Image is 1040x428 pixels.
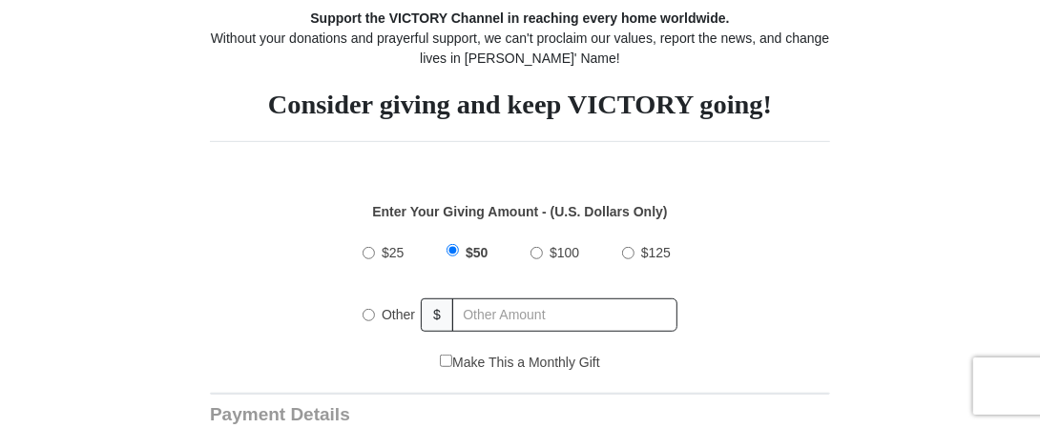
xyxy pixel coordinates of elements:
[466,245,488,260] span: $50
[440,355,452,367] input: Make This a Monthly Gift
[550,245,579,260] span: $100
[452,298,677,332] input: Other Amount
[382,307,415,322] span: Other
[268,90,772,119] strong: Consider giving and keep VICTORY going!
[421,298,453,332] span: $
[641,245,671,260] span: $125
[382,245,404,260] span: $25
[310,10,729,26] strong: Support the VICTORY Channel in reaching every home worldwide.
[440,353,600,373] label: Make This a Monthly Gift
[372,204,667,219] strong: Enter Your Giving Amount - (U.S. Dollars Only)
[210,404,697,426] h3: Payment Details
